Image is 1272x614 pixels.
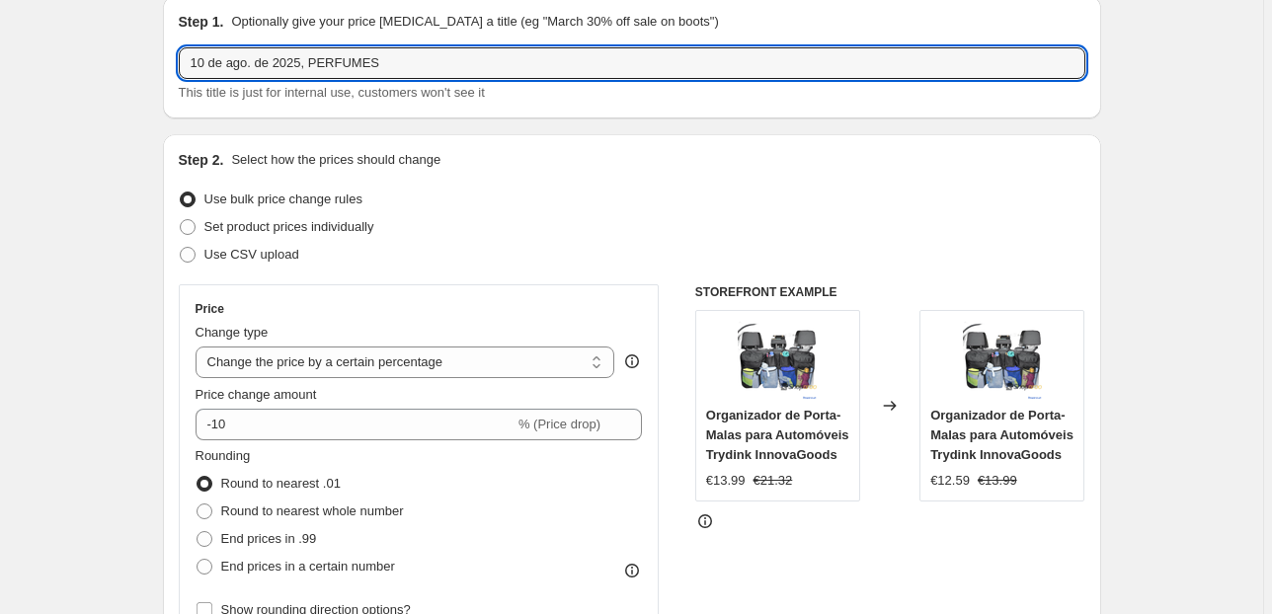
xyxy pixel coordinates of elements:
[196,325,269,340] span: Change type
[196,448,251,463] span: Rounding
[518,417,600,431] span: % (Price drop)
[221,503,404,518] span: Round to nearest whole number
[754,471,793,491] strike: €21.32
[231,150,440,170] p: Select how the prices should change
[231,12,718,32] p: Optionally give your price [MEDICAL_DATA] a title (eg "March 30% off sale on boots")
[930,471,970,491] div: €12.59
[196,301,224,317] h3: Price
[204,192,362,206] span: Use bulk price change rules
[196,409,515,440] input: -15
[179,47,1085,79] input: 30% off holiday sale
[221,531,317,546] span: End prices in .99
[695,284,1085,300] h6: STOREFRONT EXAMPLE
[204,219,374,234] span: Set product prices individually
[706,471,746,491] div: €13.99
[738,321,817,400] img: organizador-de-porta-malas-para-automoveis-trydink-innovagoods-603_80x.webp
[930,408,1073,462] span: Organizador de Porta-Malas para Automóveis Trydink InnovaGoods
[706,408,849,462] span: Organizador de Porta-Malas para Automóveis Trydink InnovaGoods
[978,471,1017,491] strike: €13.99
[179,150,224,170] h2: Step 2.
[196,387,317,402] span: Price change amount
[204,247,299,262] span: Use CSV upload
[221,559,395,574] span: End prices in a certain number
[963,321,1042,400] img: organizador-de-porta-malas-para-automoveis-trydink-innovagoods-603_80x.webp
[622,351,642,371] div: help
[179,85,485,100] span: This title is just for internal use, customers won't see it
[179,12,224,32] h2: Step 1.
[221,476,341,491] span: Round to nearest .01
